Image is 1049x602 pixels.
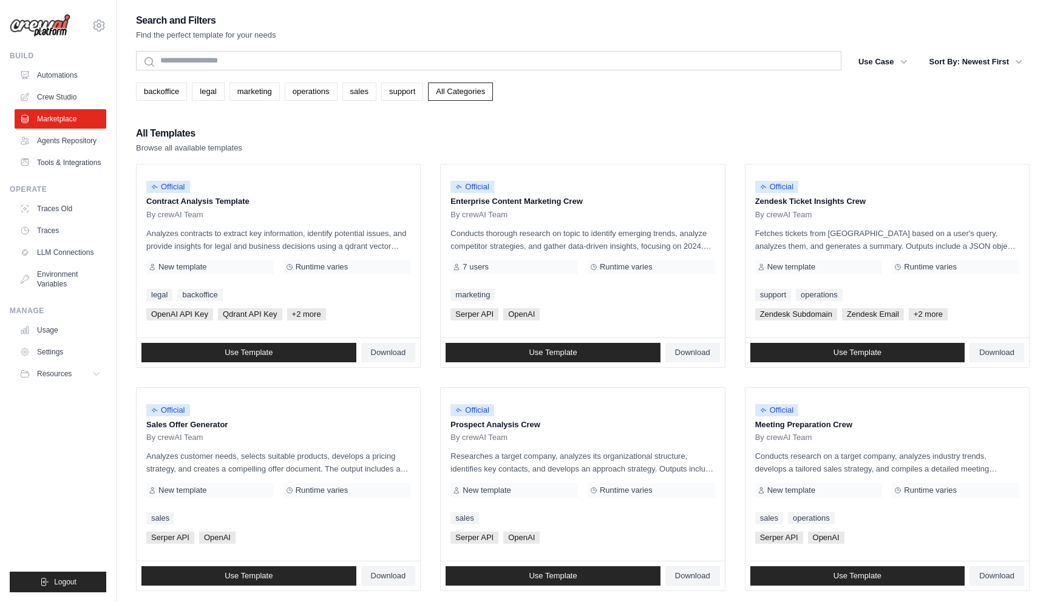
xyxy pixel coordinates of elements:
[808,532,844,544] span: OpenAI
[755,532,803,544] span: Serper API
[979,348,1014,357] span: Download
[904,485,957,495] span: Runtime varies
[979,571,1014,581] span: Download
[503,308,540,320] span: OpenAI
[285,83,338,101] a: operations
[833,571,881,581] span: Use Template
[450,450,715,475] p: Researches a target company, analyzes its organizational structure, identifies key contacts, and ...
[146,195,410,208] p: Contract Analysis Template
[904,262,957,272] span: Runtime varies
[146,308,213,320] span: OpenAI API Key
[767,485,815,495] span: New template
[833,348,881,357] span: Use Template
[450,227,715,252] p: Conducts thorough research on topic to identify emerging trends, analyze competitor strategies, a...
[750,343,965,362] a: Use Template
[199,532,236,544] span: OpenAI
[767,262,815,272] span: New template
[141,343,356,362] a: Use Template
[450,210,508,220] span: By crewAI Team
[969,343,1024,362] a: Download
[218,308,282,320] span: Qdrant API Key
[371,571,406,581] span: Download
[450,289,495,301] a: marketing
[755,210,812,220] span: By crewAI Team
[446,566,660,586] a: Use Template
[225,571,273,581] span: Use Template
[15,131,106,150] a: Agents Repository
[851,51,915,73] button: Use Case
[10,14,70,37] img: Logo
[463,485,511,495] span: New template
[15,109,106,129] a: Marketplace
[15,66,106,85] a: Automations
[361,343,416,362] a: Download
[192,83,224,101] a: legal
[450,181,494,193] span: Official
[146,512,174,524] a: sales
[136,125,242,142] h2: All Templates
[381,83,423,101] a: support
[158,262,206,272] span: New template
[450,419,715,431] p: Prospect Analysis Crew
[755,404,799,416] span: Official
[146,227,410,252] p: Analyzes contracts to extract key information, identify potential issues, and provide insights fo...
[37,369,72,379] span: Resources
[755,195,1019,208] p: Zendesk Ticket Insights Crew
[909,308,948,320] span: +2 more
[229,83,280,101] a: marketing
[361,566,416,586] a: Download
[796,289,843,301] a: operations
[342,83,376,101] a: sales
[600,262,653,272] span: Runtime varies
[450,404,494,416] span: Official
[529,348,577,357] span: Use Template
[755,512,783,524] a: sales
[146,404,190,416] span: Official
[755,308,837,320] span: Zendesk Subdomain
[225,348,273,357] span: Use Template
[287,308,326,320] span: +2 more
[755,433,812,442] span: By crewAI Team
[450,433,508,442] span: By crewAI Team
[371,348,406,357] span: Download
[146,433,203,442] span: By crewAI Team
[146,419,410,431] p: Sales Offer Generator
[15,320,106,340] a: Usage
[665,343,720,362] a: Download
[665,566,720,586] a: Download
[136,142,242,154] p: Browse all available templates
[450,308,498,320] span: Serper API
[755,227,1019,252] p: Fetches tickets from [GEOGRAPHIC_DATA] based on a user's query, analyzes them, and generates a su...
[136,83,187,101] a: backoffice
[463,262,489,272] span: 7 users
[15,221,106,240] a: Traces
[10,184,106,194] div: Operate
[450,195,715,208] p: Enterprise Content Marketing Crew
[10,306,106,316] div: Manage
[158,485,206,495] span: New template
[600,485,653,495] span: Runtime varies
[503,532,540,544] span: OpenAI
[788,512,835,524] a: operations
[136,12,276,29] h2: Search and Filters
[446,343,660,362] a: Use Template
[529,571,577,581] span: Use Template
[428,83,493,101] a: All Categories
[450,512,478,524] a: sales
[450,532,498,544] span: Serper API
[15,342,106,362] a: Settings
[146,532,194,544] span: Serper API
[15,87,106,107] a: Crew Studio
[15,364,106,384] button: Resources
[675,348,710,357] span: Download
[296,485,348,495] span: Runtime varies
[15,153,106,172] a: Tools & Integrations
[755,419,1019,431] p: Meeting Preparation Crew
[146,450,410,475] p: Analyzes customer needs, selects suitable products, develops a pricing strategy, and creates a co...
[296,262,348,272] span: Runtime varies
[755,181,799,193] span: Official
[10,51,106,61] div: Build
[969,566,1024,586] a: Download
[750,566,965,586] a: Use Template
[15,265,106,294] a: Environment Variables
